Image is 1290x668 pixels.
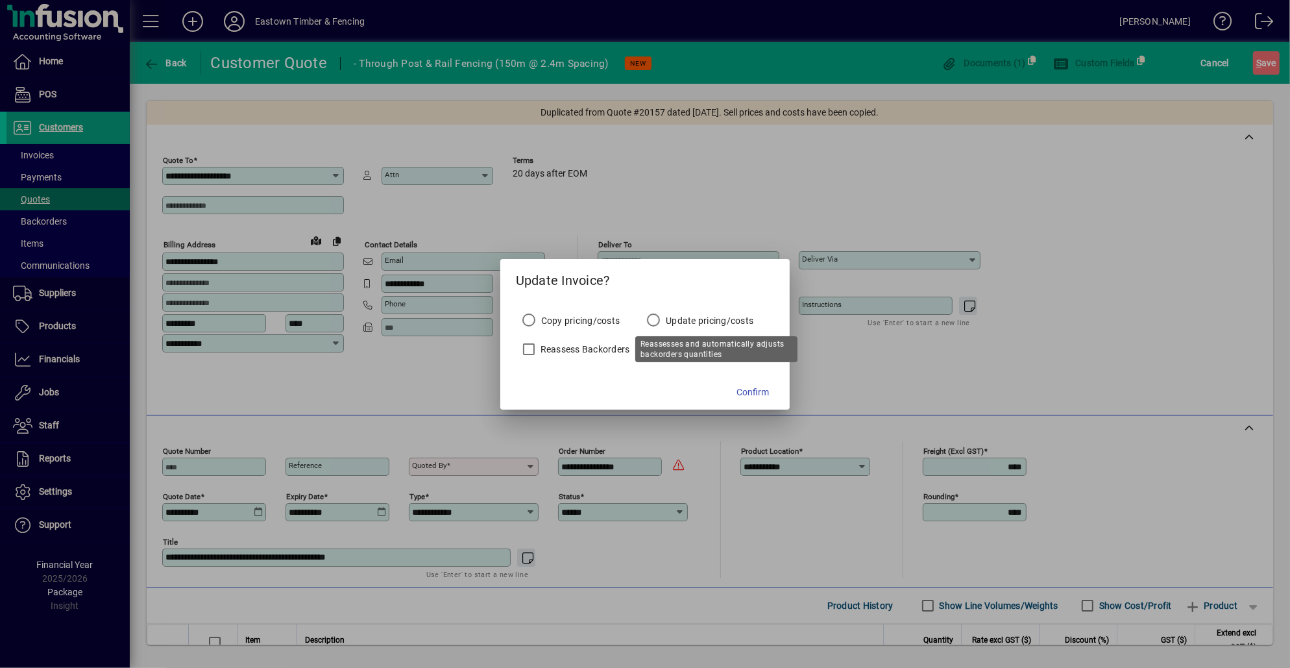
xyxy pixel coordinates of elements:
label: Copy pricing/costs [539,314,620,327]
button: Confirm [731,381,774,404]
h5: Update Invoice? [500,259,790,297]
label: Update pricing/costs [663,314,753,327]
span: Confirm [736,386,769,399]
label: Reassess Backorders [538,343,630,356]
div: Reassesses and automatically adjusts backorders quantities [635,336,797,362]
